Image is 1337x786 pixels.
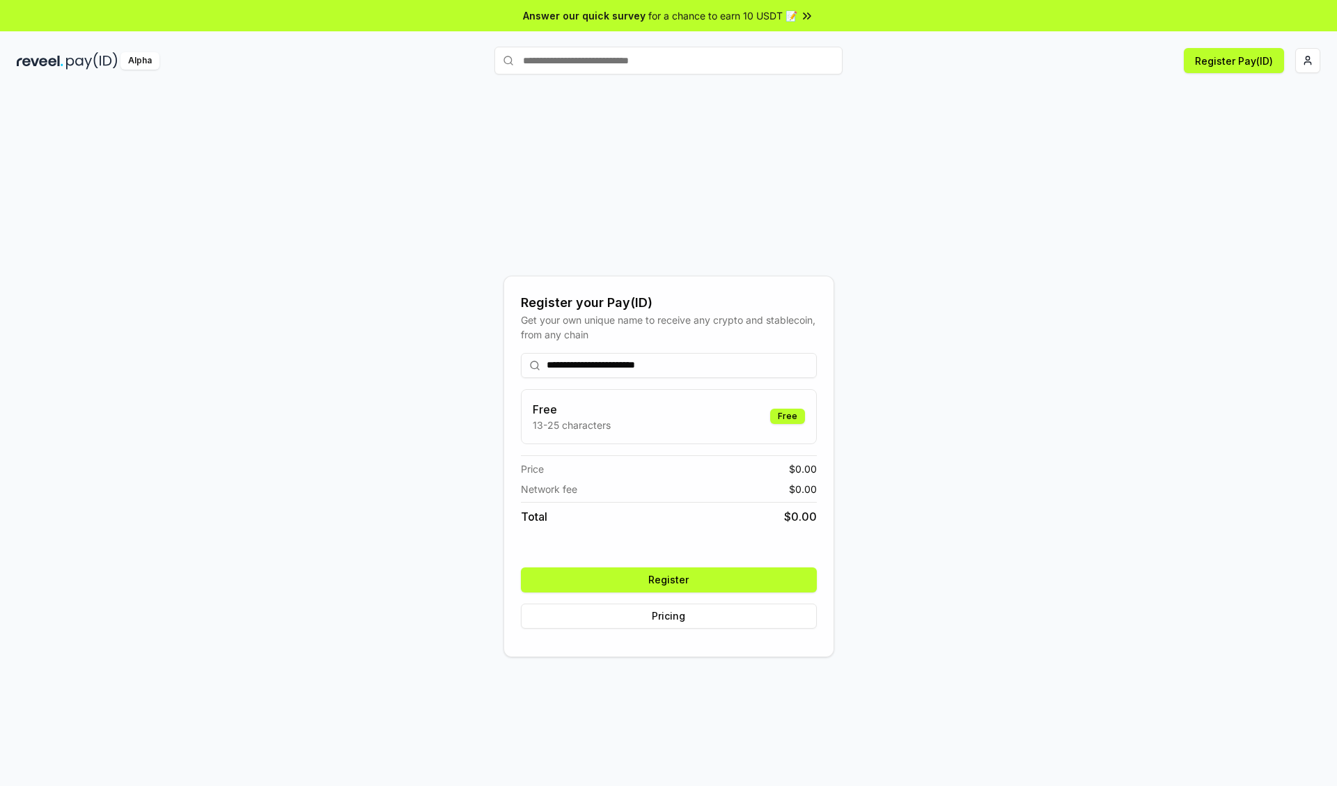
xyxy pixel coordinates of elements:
[521,604,817,629] button: Pricing
[1184,48,1284,73] button: Register Pay(ID)
[523,8,646,23] span: Answer our quick survey
[648,8,797,23] span: for a chance to earn 10 USDT 📝
[521,293,817,313] div: Register your Pay(ID)
[789,462,817,476] span: $ 0.00
[521,567,817,592] button: Register
[533,418,611,432] p: 13-25 characters
[521,462,544,476] span: Price
[521,508,547,525] span: Total
[789,482,817,496] span: $ 0.00
[784,508,817,525] span: $ 0.00
[770,409,805,424] div: Free
[120,52,159,70] div: Alpha
[66,52,118,70] img: pay_id
[17,52,63,70] img: reveel_dark
[521,313,817,342] div: Get your own unique name to receive any crypto and stablecoin, from any chain
[533,401,611,418] h3: Free
[521,482,577,496] span: Network fee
